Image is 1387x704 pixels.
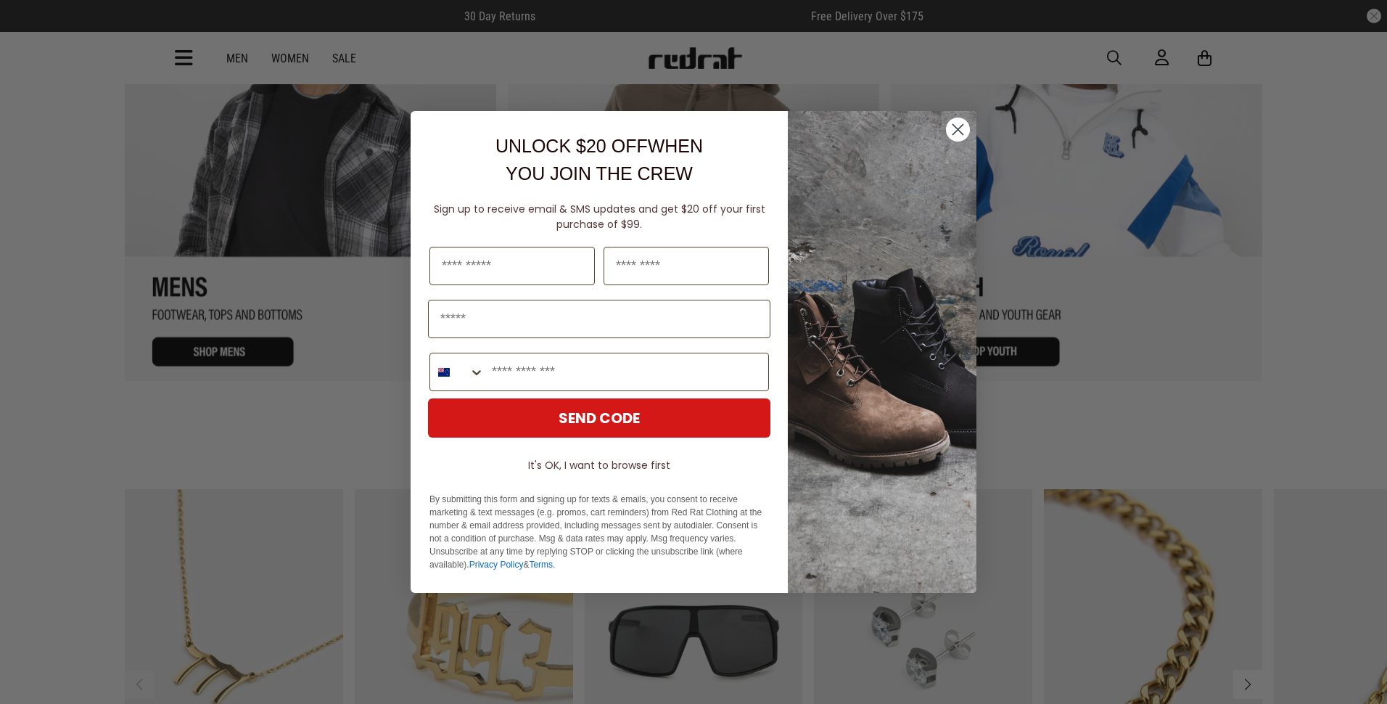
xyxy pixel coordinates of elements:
[434,202,765,232] span: Sign up to receive email & SMS updates and get $20 off your first purchase of $99.
[429,493,769,571] p: By submitting this form and signing up for texts & emails, you consent to receive marketing & tex...
[428,398,770,438] button: SEND CODE
[428,452,770,478] button: It's OK, I want to browse first
[529,560,553,570] a: Terms
[428,300,770,338] input: Email
[12,6,55,49] button: Open LiveChat chat widget
[788,111,976,593] img: f7662613-148e-4c88-9575-6c6b5b55a647.jpeg
[429,247,595,285] input: First Name
[506,163,693,184] span: YOU JOIN THE CREW
[438,367,450,378] img: New Zealand
[648,136,703,156] span: WHEN
[945,117,971,142] button: Close dialog
[495,136,648,156] span: UNLOCK $20 OFF
[469,560,524,570] a: Privacy Policy
[430,353,485,390] button: Search Countries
